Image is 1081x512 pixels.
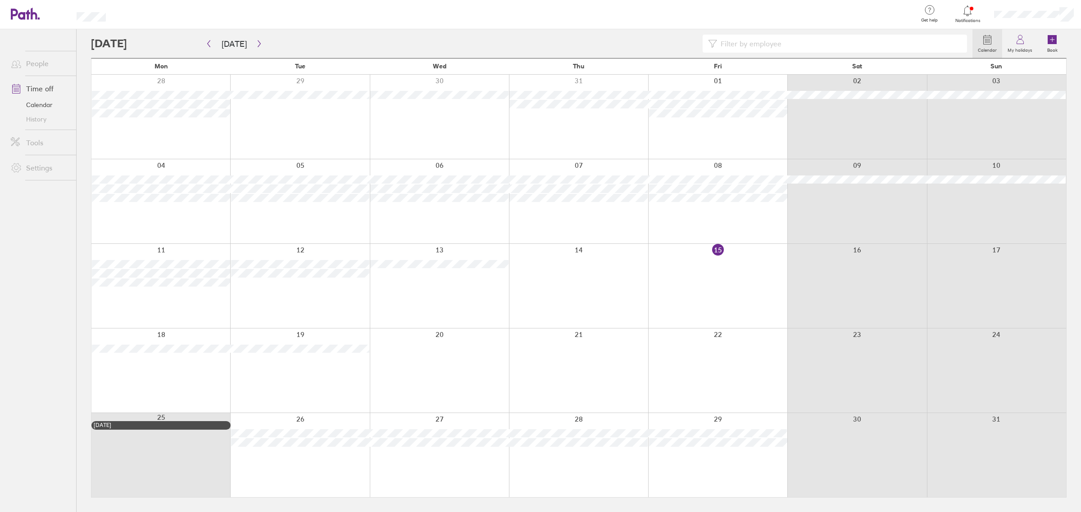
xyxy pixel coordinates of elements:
a: People [4,54,76,72]
span: Notifications [953,18,982,23]
span: Fri [714,63,722,70]
span: Wed [433,63,446,70]
a: Book [1038,29,1067,58]
span: Tue [295,63,305,70]
span: Sat [852,63,862,70]
a: Notifications [953,4,982,23]
a: History [4,112,76,126]
a: Settings [4,159,76,177]
a: My holidays [1002,29,1038,58]
a: Calendar [4,98,76,112]
label: My holidays [1002,45,1038,53]
input: Filter by employee [717,35,962,52]
a: Time off [4,80,76,98]
label: Book [1042,45,1063,53]
span: Thu [573,63,584,70]
a: Tools [4,134,76,152]
label: Calendar [972,45,1002,53]
span: Mon [154,63,168,70]
button: [DATE] [214,36,254,51]
div: [DATE] [94,422,228,428]
span: Get help [915,18,944,23]
a: Calendar [972,29,1002,58]
span: Sun [990,63,1002,70]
